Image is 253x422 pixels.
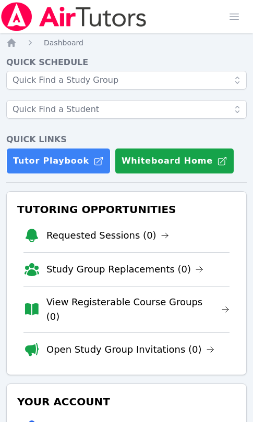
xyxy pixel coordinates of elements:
button: Whiteboard Home [115,148,234,174]
h3: Your Account [15,392,238,411]
input: Quick Find a Study Group [6,71,247,90]
h4: Quick Schedule [6,56,247,69]
nav: Breadcrumb [6,38,247,48]
a: Tutor Playbook [6,148,111,174]
h4: Quick Links [6,133,247,146]
a: Dashboard [44,38,83,48]
input: Quick Find a Student [6,100,247,119]
span: Dashboard [44,39,83,47]
a: Open Study Group Invitations (0) [46,342,214,357]
a: View Registerable Course Groups (0) [46,295,230,324]
a: Study Group Replacements (0) [46,262,203,277]
h3: Tutoring Opportunities [15,200,238,219]
a: Requested Sessions (0) [46,228,169,243]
